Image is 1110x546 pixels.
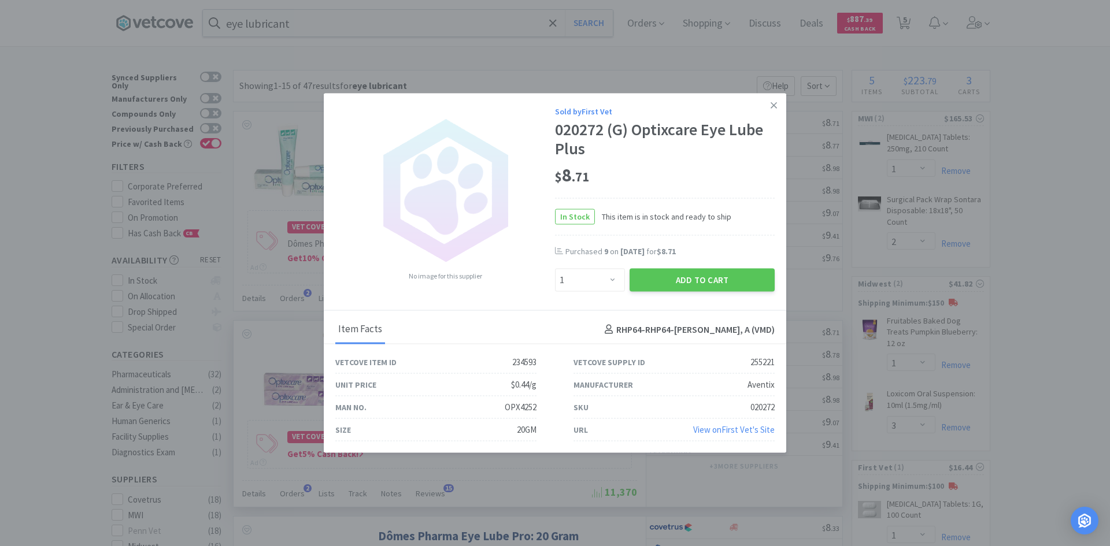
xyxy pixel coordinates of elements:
[595,210,731,222] span: This item is in stock and ready to ship
[573,401,589,414] div: SKU
[748,378,775,392] div: Aventix
[335,401,367,414] div: Man No.
[750,400,775,414] div: 020272
[370,115,520,265] img: no_image.png
[1071,507,1098,534] div: Open Intercom Messenger
[573,356,645,369] div: Vetcove Supply ID
[335,356,397,369] div: Vetcove Item ID
[750,355,775,369] div: 255221
[600,322,775,337] h4: RHP64-RHP64 - [PERSON_NAME], A (VMD)
[335,424,351,436] div: Size
[555,120,775,158] div: 020272 (G) Optixcare Eye Lube Plus
[693,424,775,435] a: View onFirst Vet's Site
[335,378,376,391] div: Unit Price
[512,355,536,369] div: 234593
[565,246,775,257] div: Purchased on for
[573,378,633,391] div: Manufacturer
[555,105,775,117] div: Sold by First Vet
[620,246,645,256] span: [DATE]
[657,246,676,256] span: $8.71
[573,424,588,436] div: URL
[505,400,536,414] div: OPX4252
[555,164,589,187] span: 8
[572,169,589,185] span: . 71
[517,423,536,437] div: 20GM
[511,378,536,392] div: $0.44/g
[335,315,385,344] div: Item Facts
[556,209,594,224] span: In Stock
[604,246,608,256] span: 9
[409,270,482,281] span: No image for this supplier
[555,169,562,185] span: $
[630,269,775,292] button: Add to Cart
